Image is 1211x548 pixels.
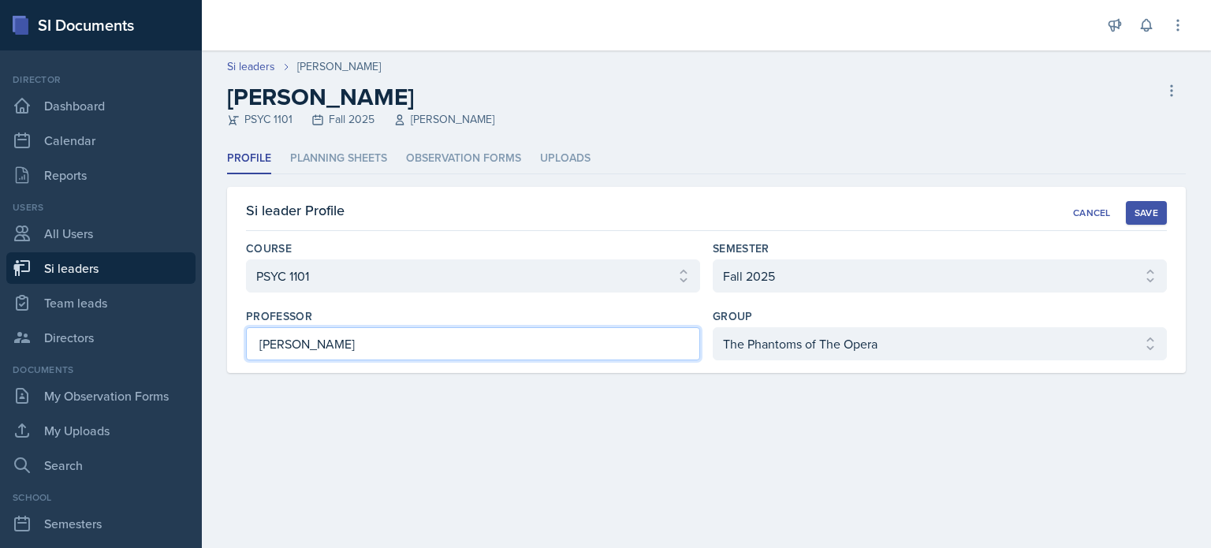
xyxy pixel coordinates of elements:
div: [PERSON_NAME] [297,58,381,75]
a: Si leaders [227,58,275,75]
label: Semester [713,240,769,256]
div: School [6,490,196,505]
div: PSYC 1101 Fall 2025 [PERSON_NAME] [227,111,494,128]
button: Save [1126,201,1167,225]
a: My Uploads [6,415,196,446]
div: Users [6,200,196,214]
div: Documents [6,363,196,377]
a: Reports [6,159,196,191]
h3: Si leader Profile [246,199,345,221]
button: Cancel [1064,201,1120,225]
a: Si leaders [6,252,196,284]
li: Uploads [540,144,591,174]
a: Search [6,449,196,481]
a: Semesters [6,508,196,539]
div: Director [6,73,196,87]
div: Save [1135,207,1158,219]
li: Profile [227,144,271,174]
a: Dashboard [6,90,196,121]
h2: [PERSON_NAME] [227,83,494,111]
div: Cancel [1073,207,1111,219]
input: Enter professor [246,327,700,360]
li: Observation Forms [406,144,521,174]
a: All Users [6,218,196,249]
a: My Observation Forms [6,380,196,412]
label: Group [713,308,753,324]
label: Professor [246,308,312,324]
a: Team leads [6,287,196,319]
li: Planning Sheets [290,144,387,174]
label: Course [246,240,292,256]
a: Directors [6,322,196,353]
a: Calendar [6,125,196,156]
